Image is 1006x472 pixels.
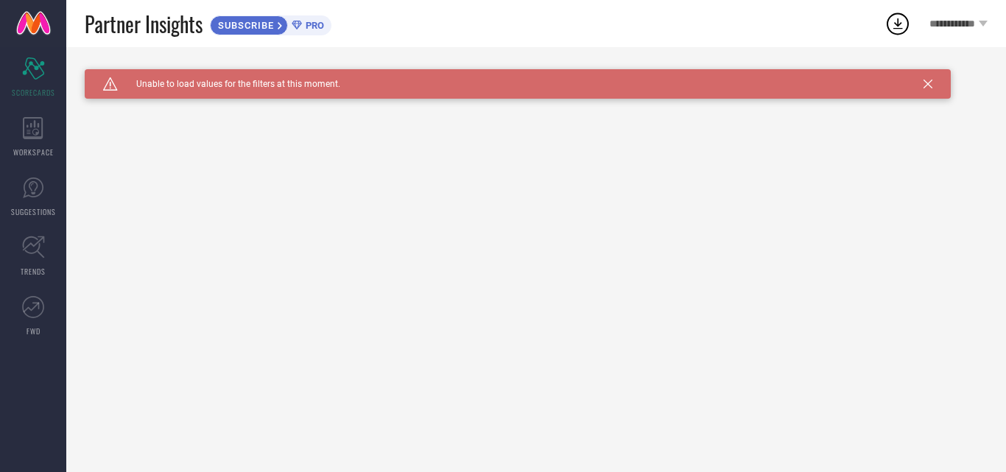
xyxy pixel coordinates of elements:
[21,266,46,277] span: TRENDS
[85,69,988,81] div: Unable to load filters at this moment. Please try later.
[302,20,324,31] span: PRO
[27,325,41,337] span: FWD
[211,20,278,31] span: SUBSCRIBE
[210,12,331,35] a: SUBSCRIBEPRO
[13,147,54,158] span: WORKSPACE
[85,9,203,39] span: Partner Insights
[884,10,911,37] div: Open download list
[12,87,55,98] span: SCORECARDS
[11,206,56,217] span: SUGGESTIONS
[118,79,340,89] span: Unable to load values for the filters at this moment.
